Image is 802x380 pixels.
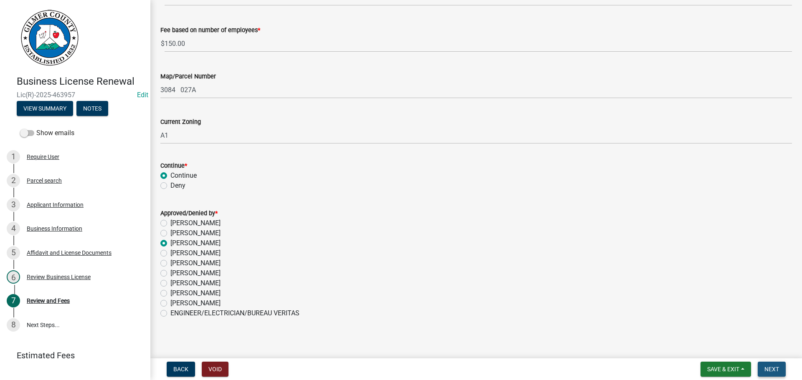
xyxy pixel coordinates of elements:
[7,150,20,164] div: 1
[17,75,144,88] h4: Business License Renewal
[170,228,221,238] label: [PERSON_NAME]
[160,35,165,52] span: $
[76,101,108,116] button: Notes
[27,178,62,184] div: Parcel search
[170,218,221,228] label: [PERSON_NAME]
[27,202,84,208] div: Applicant Information
[27,250,112,256] div: Affidavit and License Documents
[27,298,70,304] div: Review and Fees
[170,288,221,298] label: [PERSON_NAME]
[173,366,188,372] span: Back
[167,362,195,377] button: Back
[137,91,148,99] a: Edit
[76,106,108,112] wm-modal-confirm: Notes
[170,181,185,191] label: Deny
[160,28,260,33] label: Fee based on number of employees
[170,278,221,288] label: [PERSON_NAME]
[27,226,82,232] div: Business Information
[160,74,216,80] label: Map/Parcel Number
[137,91,148,99] wm-modal-confirm: Edit Application Number
[27,274,91,280] div: Review Business License
[7,174,20,187] div: 2
[17,101,73,116] button: View Summary
[7,222,20,235] div: 4
[7,318,20,332] div: 8
[170,308,299,318] label: ENGINEER/ELECTRICIAN/BUREAU VERITAS
[160,119,201,125] label: Current Zoning
[7,294,20,307] div: 7
[170,268,221,278] label: [PERSON_NAME]
[27,154,59,160] div: Require User
[170,238,221,248] label: [PERSON_NAME]
[7,198,20,211] div: 3
[764,366,779,372] span: Next
[170,298,221,308] label: [PERSON_NAME]
[170,248,221,258] label: [PERSON_NAME]
[7,270,20,284] div: 6
[707,366,739,372] span: Save & Exit
[160,211,218,216] label: Approved/Denied by
[700,362,751,377] button: Save & Exit
[170,171,197,181] label: Continue
[17,9,79,67] img: Gilmer County, Georgia
[17,106,73,112] wm-modal-confirm: Summary
[202,362,228,377] button: Void
[170,258,221,268] label: [PERSON_NAME]
[7,347,137,364] a: Estimated Fees
[7,246,20,259] div: 5
[20,128,74,138] label: Show emails
[160,163,187,169] label: Continue
[17,91,134,99] span: Lic(R)-2025-463957
[758,362,786,377] button: Next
